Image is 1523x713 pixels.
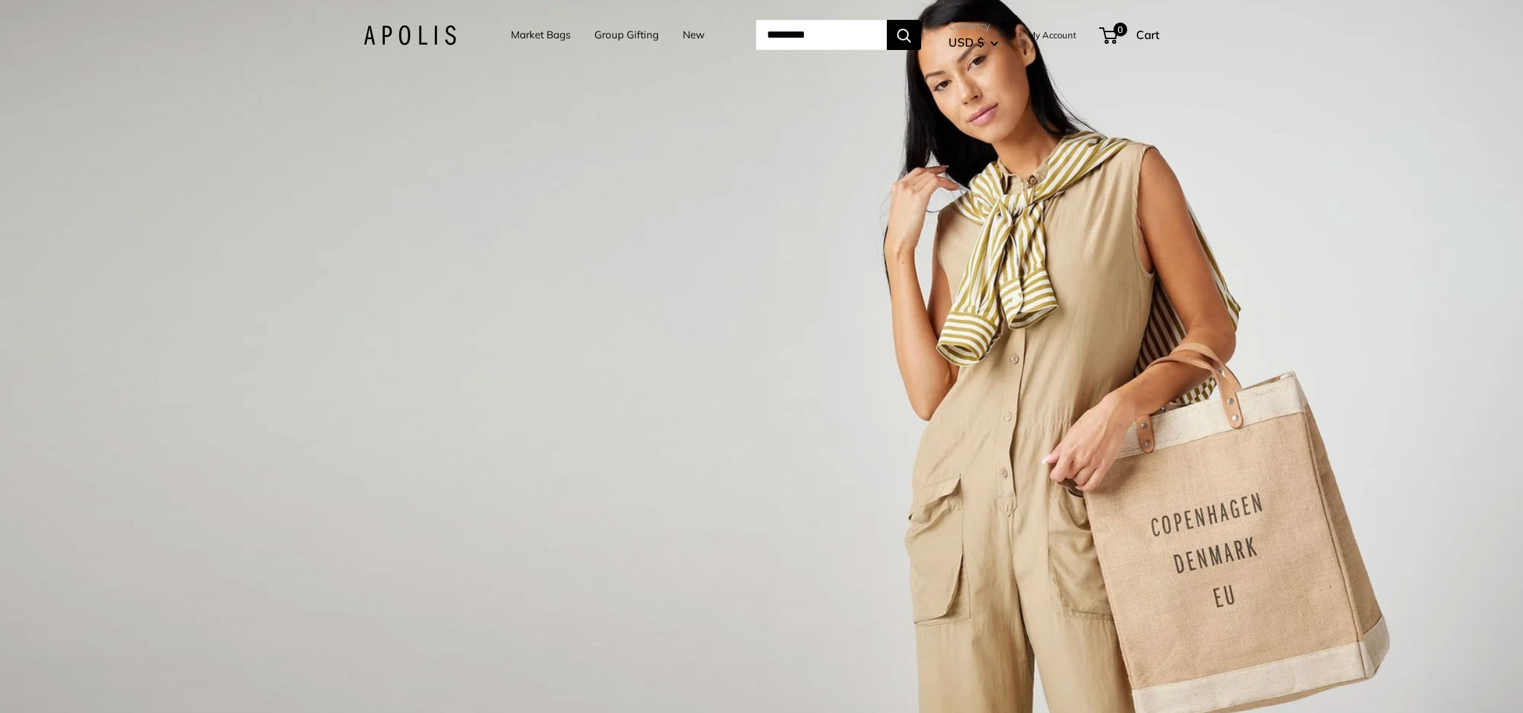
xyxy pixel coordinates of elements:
span: Currency [948,16,998,36]
a: New [683,25,705,45]
input: Search... [756,20,887,50]
span: 0 [1113,23,1127,36]
a: Market Bags [511,25,570,45]
a: Group Gifting [594,25,659,45]
a: 0 Cart [1100,24,1159,46]
button: Search [887,20,921,50]
img: Apolis [364,25,456,45]
a: My Account [1028,27,1077,43]
span: Cart [1136,27,1159,42]
span: USD $ [948,35,984,49]
button: USD $ [948,32,998,53]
